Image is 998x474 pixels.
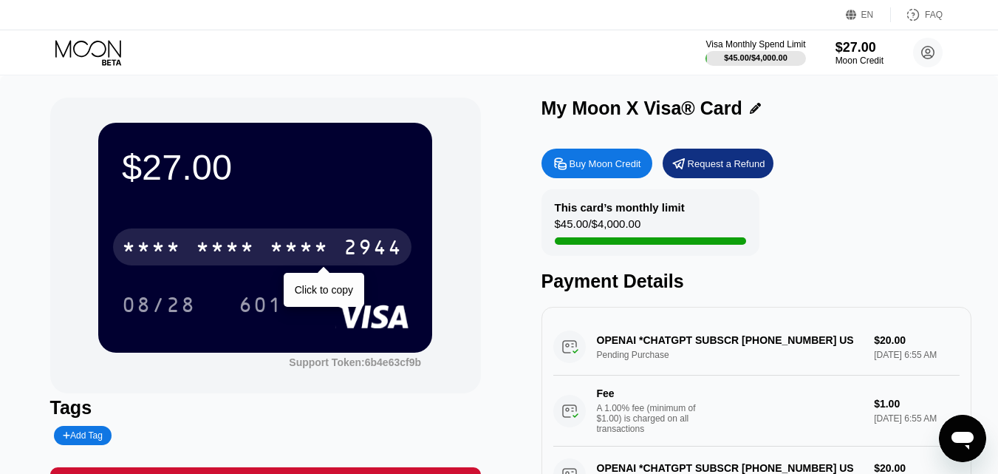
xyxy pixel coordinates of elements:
[925,10,943,20] div: FAQ
[63,430,103,441] div: Add Tag
[541,98,742,119] div: My Moon X Visa® Card
[688,158,765,170] div: Request a Refund
[846,7,891,22] div: EN
[555,217,641,237] div: $45.00 / $4,000.00
[663,149,773,178] div: Request a Refund
[835,55,883,66] div: Moon Credit
[541,271,972,292] div: Payment Details
[874,398,960,410] div: $1.00
[939,415,986,462] iframe: Button to launch messaging window
[239,295,283,319] div: 601
[835,40,883,66] div: $27.00Moon Credit
[597,387,700,399] div: Fee
[597,403,708,434] div: A 1.00% fee (minimum of $1.00) is charged on all transactions
[111,286,207,323] div: 08/28
[874,413,960,424] div: [DATE] 6:55 AM
[122,146,409,188] div: $27.00
[228,286,294,323] div: 601
[570,158,641,170] div: Buy Moon Credit
[705,39,805,50] div: Visa Monthly Spend Limit
[555,201,685,214] div: This card’s monthly limit
[891,7,943,22] div: FAQ
[724,53,787,62] div: $45.00 / $4,000.00
[541,149,652,178] div: Buy Moon Credit
[295,284,353,296] div: Click to copy
[289,356,421,368] div: Support Token:6b4e63cf9b
[835,40,883,55] div: $27.00
[705,39,805,66] div: Visa Monthly Spend Limit$45.00/$4,000.00
[344,237,403,261] div: 2944
[553,376,960,447] div: FeeA 1.00% fee (minimum of $1.00) is charged on all transactions$1.00[DATE] 6:55 AM
[289,356,421,368] div: Support Token: 6b4e63cf9b
[122,295,196,319] div: 08/28
[54,426,112,445] div: Add Tag
[861,10,874,20] div: EN
[50,397,481,419] div: Tags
